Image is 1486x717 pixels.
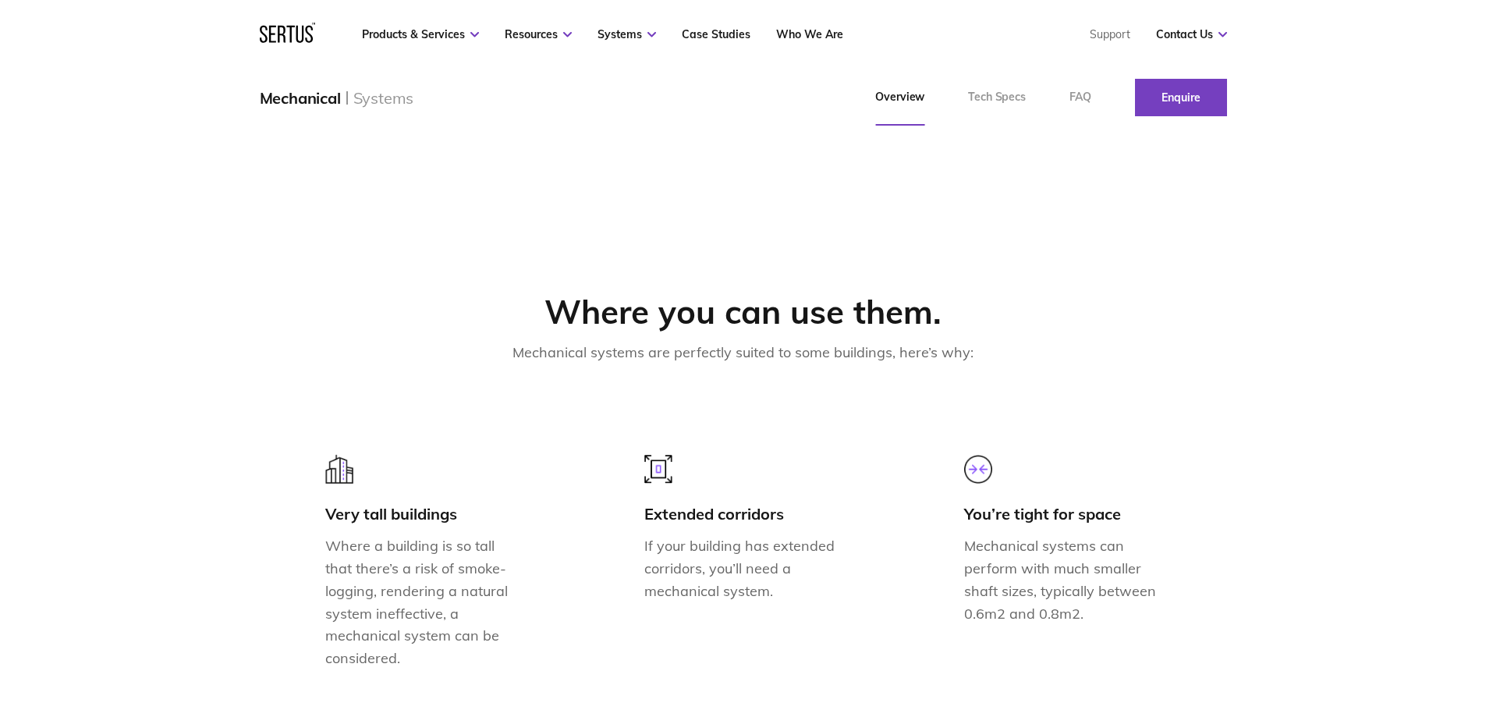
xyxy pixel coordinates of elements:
[353,88,414,108] div: Systems
[325,535,523,670] p: Where a building is so tall that there’s a risk of smoke-logging, rendering a natural system inef...
[776,27,843,41] a: Who We Are
[1135,79,1227,116] a: Enquire
[964,504,1161,524] div: You’re tight for space
[946,69,1048,126] a: Tech Specs
[598,27,656,41] a: Systems
[1156,27,1227,41] a: Contact Us
[1090,27,1130,41] a: Support
[1205,536,1486,717] iframe: Chat Widget
[505,27,572,41] a: Resources
[964,535,1161,625] p: Mechanical systems can perform with much smaller shaft sizes, typically between 0.6m2 and 0.8m2.
[362,27,479,41] a: Products & Services
[644,504,842,524] div: Extended corridors
[644,535,842,602] p: If your building has extended corridors, you’ll need a mechanical system.
[1048,69,1113,126] a: FAQ
[260,88,341,108] div: Mechanical
[682,27,750,41] a: Case Studies
[317,292,1169,333] div: Where you can use them.
[494,342,993,364] div: Mechanical systems are perfectly suited to some buildings, here’s why:
[325,504,523,524] div: Very tall buildings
